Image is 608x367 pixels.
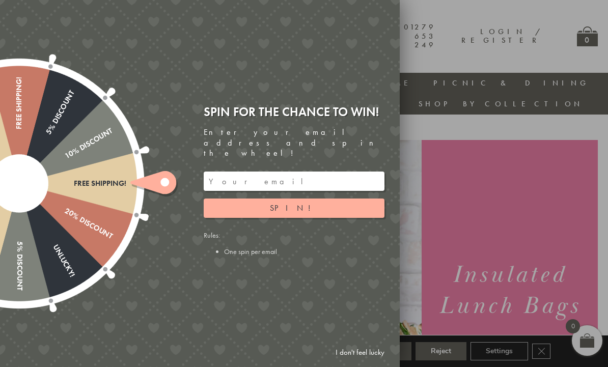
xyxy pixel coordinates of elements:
[270,203,318,213] span: Spin!
[330,343,390,362] a: I don't feel lucky
[15,184,23,291] div: 5% Discount
[15,89,76,185] div: 5% Discount
[19,179,126,188] div: Free shipping!
[204,172,384,191] input: Your email
[204,104,384,120] div: Spin for the chance to win!
[204,199,384,218] button: Spin!
[224,247,384,256] li: One spin per email
[15,77,23,184] div: Free shipping!
[204,231,384,256] div: Rules:
[15,181,76,278] div: Unlucky!
[204,127,384,159] div: Enter your email address and spin the wheel!
[17,126,114,187] div: 10% Discount
[17,180,114,241] div: 20% Discount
